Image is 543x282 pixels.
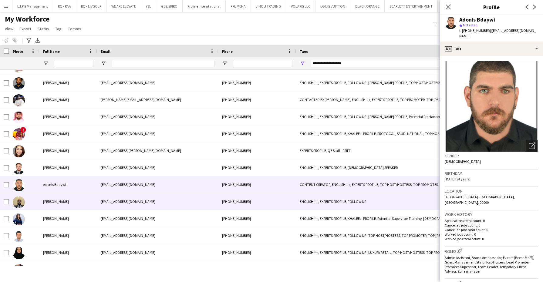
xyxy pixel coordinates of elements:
img: Sharon Long [13,145,25,157]
span: [DEMOGRAPHIC_DATA] [445,159,481,164]
h3: Gender [445,153,538,159]
span: | [EMAIL_ADDRESS][DOMAIN_NAME] [459,28,536,38]
span: ! [20,127,26,133]
img: Mohammed Shawman [13,94,25,106]
button: Open Filter Menu [222,61,228,66]
img: Eltahir Isam [13,196,25,208]
div: [EMAIL_ADDRESS][DOMAIN_NAME] [97,210,218,227]
img: Osama Mustafa [13,230,25,242]
div: ENGLISH ++, EXPERTS PROFILE, KHALEEJI PROFILE, Potential Supervisor Training, [DEMOGRAPHIC_DATA] ... [296,210,448,227]
div: [PHONE_NUMBER] [218,159,296,176]
span: Phone [222,49,233,54]
div: ENGLISH ++, EXPERTS PROFILE, FOLLOW UP , TOP HOST/HOSTESS, TOP PROMOTER, TOP [PERSON_NAME], [DEMO... [296,227,448,244]
span: Not rated [463,23,477,27]
div: [EMAIL_ADDRESS][DOMAIN_NAME] [97,159,218,176]
span: [PERSON_NAME] [43,97,69,102]
h3: Work history [445,212,538,217]
input: Email Filter Input [112,60,215,67]
a: Status [35,25,52,33]
p: Cancelled jobs total count: 0 [445,227,538,232]
img: Crew avatar or photo [445,61,538,152]
button: RQ - RAA [53,0,76,12]
span: Admin Assistant, Brand Ambassador, Events (Event Staff), Guest Management Staff, Host/Hostess, Le... [445,255,534,274]
p: Applications total count: 0 [445,218,538,223]
h3: Location [445,188,538,194]
div: [PHONE_NUMBER] [218,176,296,193]
app-action-btn: Advanced filters [25,37,32,44]
div: [EMAIL_ADDRESS][DOMAIN_NAME] [97,227,218,244]
button: LOUIS VUITTON [315,0,350,12]
div: [PHONE_NUMBER] [218,91,296,108]
span: Status [37,26,49,32]
span: Email [101,49,110,54]
a: Comms [65,25,84,33]
div: ENGLISH ++, EXPERTS PROFILE, FOLLOW UP [296,193,448,210]
button: WE ARE ELEVATE [106,0,141,12]
h3: Roles [445,248,538,254]
button: BLACK ORANGE [350,0,385,12]
span: t. [PHONE_NUMBER] [459,28,491,33]
div: CONTENT CREATOR, ENGLISH ++, EXPERTS PROFILE, TOP HOST/HOSTESS, TOP PROMOTER, TOP SUPERVISOR, TOP... [296,176,448,193]
img: Meshari Alduhaymi [13,111,25,123]
span: [PERSON_NAME] [43,250,69,255]
div: ENGLISH ++, EXPERTS PROFILE, FOLLOW UP , [PERSON_NAME] PROFILE, Potential Freelancer Training, PR... [296,108,448,125]
div: [EMAIL_ADDRESS][DOMAIN_NAME] [97,74,218,91]
div: [PERSON_NAME][EMAIL_ADDRESS][DOMAIN_NAME] [97,91,218,108]
img: Adonis Bdaywi [13,179,25,191]
button: YSL [141,0,156,12]
div: [EMAIL_ADDRESS][PERSON_NAME][DOMAIN_NAME] [97,142,218,159]
button: Open Filter Menu [300,61,305,66]
p: Worked jobs count: 0 [445,232,538,237]
span: My Workforce [5,15,49,24]
div: [EMAIL_ADDRESS][DOMAIN_NAME] [97,176,218,193]
h3: Profile [440,3,543,11]
span: [PERSON_NAME] [43,199,69,204]
div: [EMAIL_ADDRESS][DOMAIN_NAME] [97,193,218,210]
div: ENGLISH ++, EXPERTS PROFILE, FRENCH SPEAKER [296,261,448,278]
span: [PERSON_NAME] [43,114,69,119]
span: [PERSON_NAME] [43,131,69,136]
button: Open Filter Menu [43,61,49,66]
img: Norah Alsaja [13,213,25,225]
div: [PHONE_NUMBER] [218,74,296,91]
span: [DATE] (34 years) [445,177,470,181]
img: Mahmoud Henderson [13,77,25,89]
div: ENGLISH ++, EXPERTS PROFILE, KHALEEJI PROFILE, PROTOCOL, SAUDI NATIONAL, TOP HOST/HOSTESS, TOP PR... [296,125,448,142]
input: Full Name Filter Input [54,60,93,67]
a: Export [17,25,34,33]
button: PFL MENA [226,0,251,12]
span: Tag [55,26,62,32]
span: Tags [300,49,308,54]
div: [PHONE_NUMBER] [218,193,296,210]
div: ENGLISH ++, EXPERTS PROFILE, FOLLOW UP , LUXURY RETAIL, TOP HOST/HOSTESS, TOP PROMOTER, TOP [PERS... [296,244,448,261]
span: View [5,26,13,32]
button: SCARLETT ENTERTAINMENT [385,0,438,12]
img: Nawaf Alaiyed [13,128,25,140]
span: [PERSON_NAME] [43,233,69,238]
span: Export [19,26,31,32]
div: [PHONE_NUMBER] [218,210,296,227]
div: Bio [440,42,543,56]
div: Open photos pop-in [526,140,538,152]
button: RAA [438,0,454,12]
img: Waqar Ullah [13,162,25,174]
div: [EMAIL_ADDRESS][DOMAIN_NAME] [97,108,218,125]
div: ENGLISH ++, EXPERTS PROFILE, [DEMOGRAPHIC_DATA] SPEAKER [296,159,448,176]
button: VOLARIS LLC [286,0,315,12]
button: GES/SPIRO [156,0,183,12]
button: Open Filter Menu [101,61,106,66]
app-action-btn: Export XLSX [34,37,41,44]
span: Adonis Bdaywi [43,182,66,187]
a: Tag [53,25,64,33]
a: View [2,25,16,33]
div: [PHONE_NUMBER] [218,244,296,261]
div: [EMAIL_ADDRESS][DOMAIN_NAME] [97,244,218,261]
input: Phone Filter Input [233,60,292,67]
div: [PHONE_NUMBER] [218,108,296,125]
img: Thamer Dajani [13,264,25,276]
span: [PERSON_NAME] [43,80,69,85]
span: [PERSON_NAME] [43,148,69,153]
p: Worked jobs total count: 0 [445,237,538,241]
span: Comms [68,26,81,32]
div: [PHONE_NUMBER] [218,261,296,278]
